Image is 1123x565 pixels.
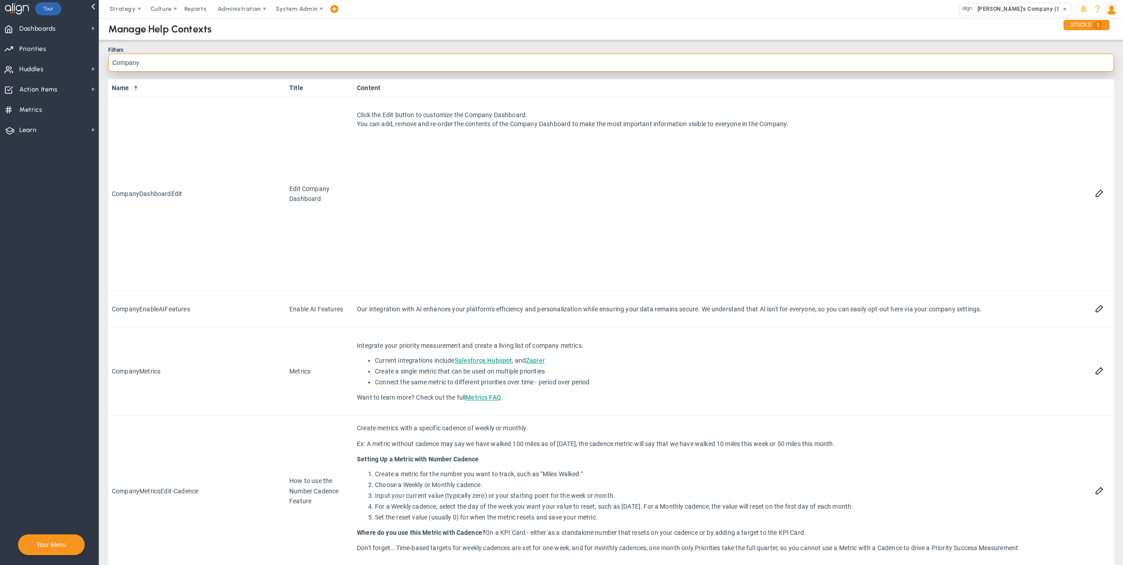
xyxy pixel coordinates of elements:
[375,492,1088,500] li: Input your current value (typically zero) or your starting point for the week or month.
[1064,20,1109,30] div: STUCKS
[34,541,69,549] button: Tour Menu
[357,529,485,536] strong: Where do you use this Metric with Cadence?
[1095,188,1104,198] button: Edit Help Context
[1095,366,1104,375] button: Edit Help Context
[466,394,501,401] a: Metrics FAQ
[375,470,1088,478] li: Create a metric for the number you want to track, such as "Miles Walked."
[1105,3,1118,15] img: 48978.Person.photo
[357,305,981,313] span: Our integration with AI enhances your platform's efficiency and personalization while ensuring yo...
[375,502,1088,511] li: For a Weekly cadence, select the day of the week you want your value to reset, such as [DATE]. Fo...
[108,47,1114,53] div: Filters
[1059,3,1072,16] span: select
[19,19,56,38] span: Dashboards
[455,357,486,364] a: Salesforce
[375,378,1088,387] li: Connect the same metric to different priorities over time - period over period
[286,291,353,328] td: Enable AI Features
[357,84,1087,91] a: Content
[1095,486,1104,495] button: Edit Help Context
[286,97,353,291] td: Edit Company Dashboard
[357,135,609,277] iframe: Introduction to Priorities
[19,100,42,119] span: Metrics
[108,54,1114,72] input: Find in Context...
[357,439,1088,448] p: Ex: A metric without cadence may say we have walked 100 miles as of [DATE], the cadence metric wi...
[357,110,1088,128] p: Click the Edit button to customize the Company Dashboard. You can add, remove and re-order the co...
[973,3,1082,15] span: [PERSON_NAME]'s Company (Sandbox)
[286,328,353,416] td: Metrics
[276,5,318,12] span: System Admin
[487,357,512,364] a: Hubspot
[526,357,545,364] a: Zapier
[151,5,172,12] span: Culture
[375,513,1088,522] li: Set the reset value (usually 0) for when the metric resets and save your metric.
[218,5,260,12] span: Administration
[357,393,1088,402] p: Want to learn more? Check out the full .
[112,84,282,91] a: Name
[110,5,136,12] span: Strategy
[357,341,1088,350] p: Integrate your priority measurement and create a living list of company metrics.
[108,328,286,416] td: CompanyMetrics
[108,291,286,328] td: CompanyEnableAIFeatures
[375,481,1088,489] li: Choose a Weekly or Monthly cadence.
[289,84,350,91] a: Title
[962,3,973,14] img: 33318.Company.photo
[357,456,479,463] strong: Setting Up a Metric with Number Cadence
[19,121,37,140] span: Learn
[357,528,1088,537] p: On a KPI Card - either as a standalone number that resets on your cadence or by adding a target t...
[1093,21,1103,30] span: 1
[375,356,1088,365] li: Current integrations include , , and
[108,23,212,35] div: Manage Help Contexts
[1095,304,1104,313] button: Edit Help Context
[108,97,286,291] td: CompanyDashboardEdit
[19,40,46,59] span: Priorities
[19,60,44,79] span: Huddles
[357,543,1088,552] p: Don't forget...Time-based targets for weekly cadences are set for one week, and for monthly caden...
[375,367,1088,376] li: Create a single metric that can be used on multiple priorities
[695,544,1020,551] span: Priorities take the full quarter, so you cannot use a Metric with a Cadence to drive a Priority S...
[19,80,58,99] span: Action Items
